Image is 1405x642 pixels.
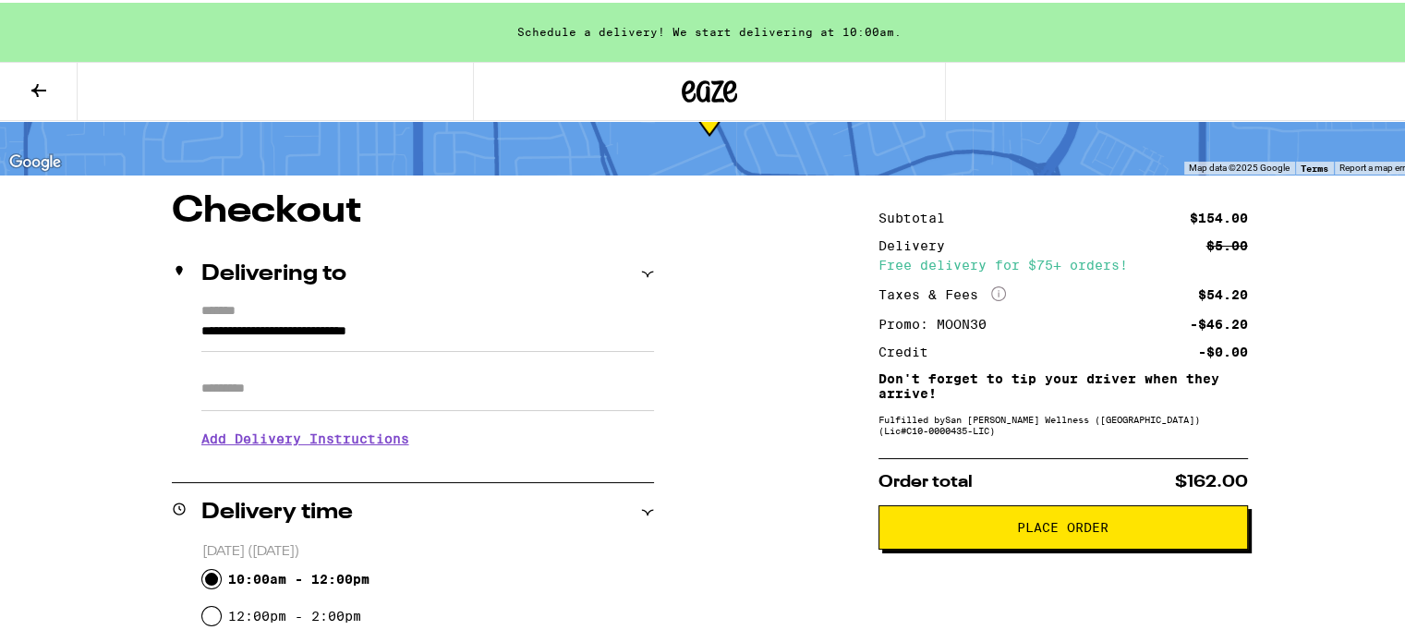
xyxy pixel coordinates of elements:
[1175,471,1248,488] span: $162.00
[1301,160,1328,171] a: Terms
[878,284,1006,300] div: Taxes & Fees
[878,411,1248,433] div: Fulfilled by San [PERSON_NAME] Wellness ([GEOGRAPHIC_DATA]) (Lic# C10-0000435-LIC )
[5,148,66,172] img: Google
[201,415,654,457] h3: Add Delivery Instructions
[878,343,941,356] div: Credit
[5,148,66,172] a: Open this area in Google Maps (opens a new window)
[878,369,1248,398] p: Don't forget to tip your driver when they arrive!
[201,499,353,521] h2: Delivery time
[1190,315,1248,328] div: -$46.20
[878,471,973,488] span: Order total
[878,503,1248,547] button: Place Order
[878,209,958,222] div: Subtotal
[878,256,1248,269] div: Free delivery for $75+ orders!
[228,606,361,621] label: 12:00pm - 2:00pm
[1206,236,1248,249] div: $5.00
[11,13,133,28] span: Hi. Need any help?
[1198,285,1248,298] div: $54.20
[878,315,999,328] div: Promo: MOON30
[1017,518,1108,531] span: Place Order
[1198,343,1248,356] div: -$0.00
[201,457,654,472] p: We'll contact you at [PHONE_NUMBER] when we arrive
[878,236,958,249] div: Delivery
[1189,160,1290,170] span: Map data ©2025 Google
[1190,209,1248,222] div: $154.00
[202,540,654,558] p: [DATE] ([DATE])
[201,260,346,283] h2: Delivering to
[228,569,369,584] label: 10:00am - 12:00pm
[172,190,654,227] h1: Checkout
